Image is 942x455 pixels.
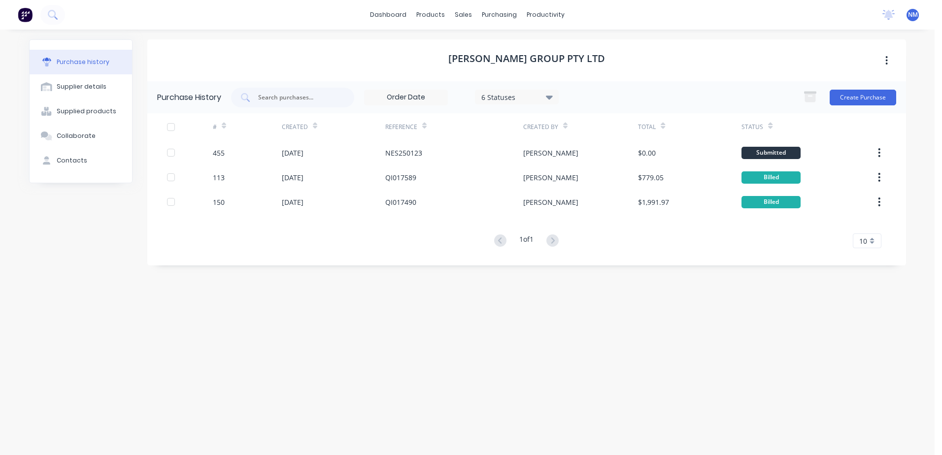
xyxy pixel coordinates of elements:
div: Supplier details [57,82,106,91]
div: 6 Statuses [481,92,552,102]
div: [PERSON_NAME] [523,148,578,158]
div: 113 [213,172,225,183]
button: Supplied products [30,99,132,124]
div: $779.05 [638,172,664,183]
button: Purchase history [30,50,132,74]
div: Purchase History [157,92,221,103]
div: NES250123 [385,148,422,158]
div: Total [638,123,656,131]
button: Contacts [30,148,132,173]
img: Factory [18,7,33,22]
div: Reference [385,123,417,131]
div: Created By [523,123,558,131]
div: # [213,123,217,131]
h1: [PERSON_NAME] Group Pty Ltd [448,53,605,65]
button: Create Purchase [830,90,896,105]
div: Contacts [57,156,87,165]
button: Supplier details [30,74,132,99]
div: Status [741,123,763,131]
button: Collaborate [30,124,132,148]
div: Purchase history [57,58,109,66]
input: Order Date [365,90,447,105]
div: purchasing [477,7,522,22]
div: sales [450,7,477,22]
div: 150 [213,197,225,207]
div: [DATE] [282,172,303,183]
div: Collaborate [57,131,96,140]
div: Supplied products [57,107,116,116]
div: 1 of 1 [519,234,534,248]
div: productivity [522,7,570,22]
div: QI017490 [385,197,416,207]
div: Billed [741,171,801,184]
div: products [411,7,450,22]
span: 10 [859,236,867,246]
div: $1,991.97 [638,197,669,207]
div: $0.00 [638,148,656,158]
span: NM [908,10,918,19]
div: [DATE] [282,148,303,158]
input: Search purchases... [257,93,339,102]
div: [PERSON_NAME] [523,172,578,183]
div: QI017589 [385,172,416,183]
div: [PERSON_NAME] [523,197,578,207]
div: Created [282,123,308,131]
div: [DATE] [282,197,303,207]
div: Submitted [741,147,801,159]
div: Billed [741,196,801,208]
div: 455 [213,148,225,158]
a: dashboard [365,7,411,22]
